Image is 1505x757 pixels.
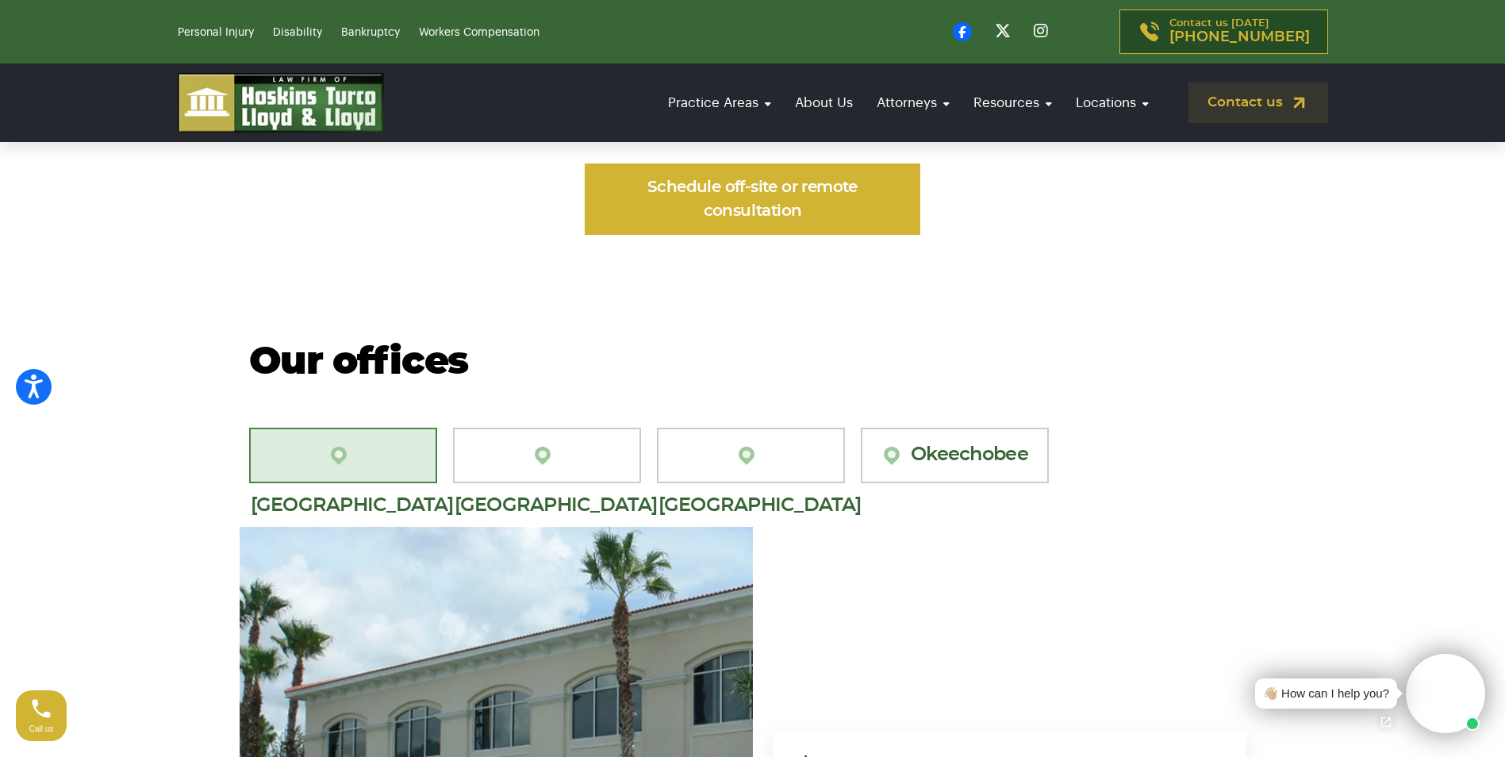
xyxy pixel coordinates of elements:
[1068,80,1157,125] a: Locations
[1263,685,1389,703] div: 👋🏼 How can I help you?
[869,80,958,125] a: Attorneys
[249,428,437,483] a: [GEOGRAPHIC_DATA][PERSON_NAME]
[1169,29,1310,45] span: [PHONE_NUMBER]
[249,342,1257,384] h2: Our offices
[328,444,358,467] img: location
[1188,83,1328,123] a: Contact us
[273,27,322,38] a: Disability
[1119,10,1328,54] a: Contact us [DATE][PHONE_NUMBER]
[453,428,641,483] a: [GEOGRAPHIC_DATA][PERSON_NAME]
[585,163,920,235] a: Schedule off-site or remote consultation
[419,27,539,38] a: Workers Compensation
[966,80,1060,125] a: Resources
[341,27,400,38] a: Bankruptcy
[881,444,911,467] img: location
[660,80,779,125] a: Practice Areas
[1369,705,1403,739] a: Open chat
[657,428,845,483] a: [GEOGRAPHIC_DATA]
[861,428,1049,483] a: Okeechobee
[178,27,254,38] a: Personal Injury
[735,444,766,467] img: location
[532,444,562,467] img: location
[29,724,54,733] span: Call us
[787,80,861,125] a: About Us
[178,73,384,133] img: logo
[1169,18,1310,45] p: Contact us [DATE]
